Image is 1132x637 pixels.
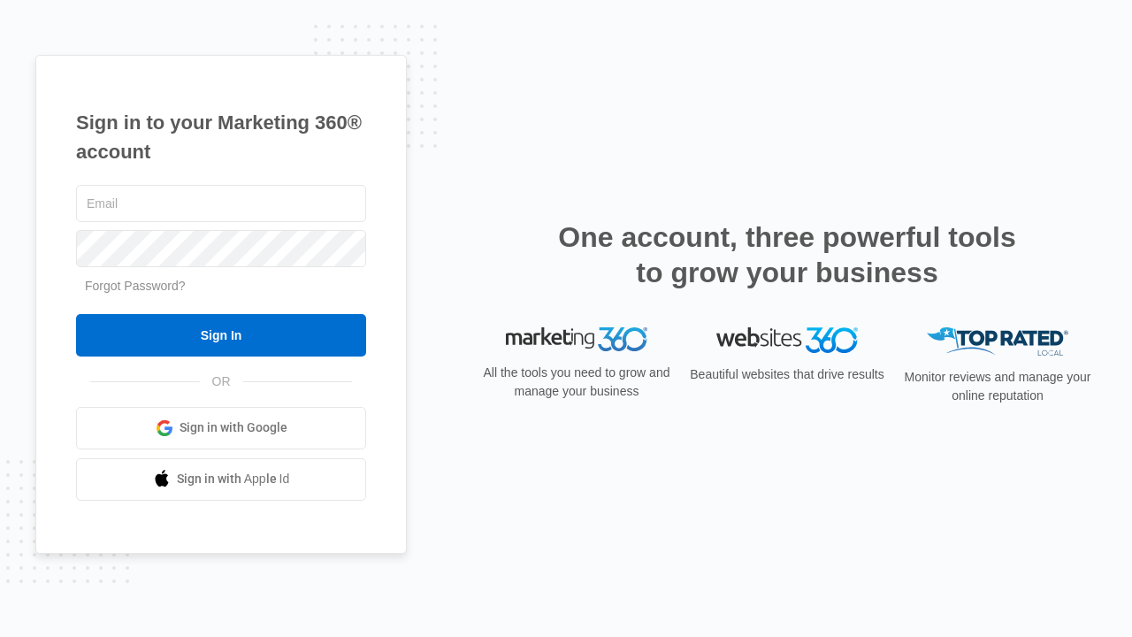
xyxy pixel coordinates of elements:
[76,458,366,501] a: Sign in with Apple Id
[200,372,243,391] span: OR
[76,407,366,449] a: Sign in with Google
[76,108,366,166] h1: Sign in to your Marketing 360® account
[177,470,290,488] span: Sign in with Apple Id
[506,327,647,352] img: Marketing 360
[716,327,858,353] img: Websites 360
[688,365,886,384] p: Beautiful websites that drive results
[478,364,676,401] p: All the tools you need to grow and manage your business
[76,314,366,357] input: Sign In
[927,327,1068,357] img: Top Rated Local
[180,418,287,437] span: Sign in with Google
[899,368,1097,405] p: Monitor reviews and manage your online reputation
[553,219,1021,290] h2: One account, three powerful tools to grow your business
[76,185,366,222] input: Email
[85,279,186,293] a: Forgot Password?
